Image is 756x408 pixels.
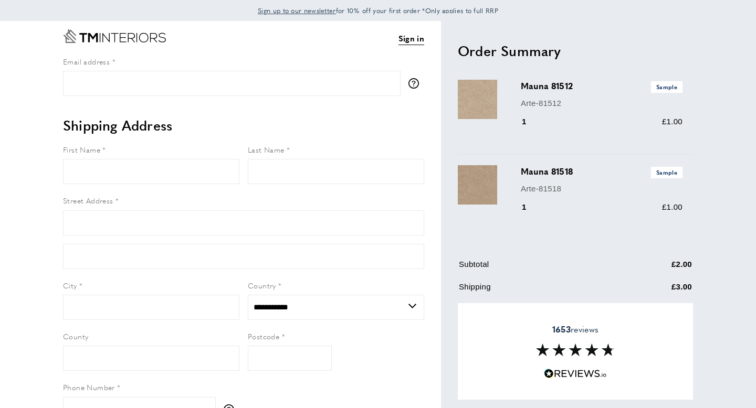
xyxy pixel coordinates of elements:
[552,323,571,335] strong: 1653
[544,369,607,379] img: Reviews.io 5 stars
[521,115,541,128] div: 1
[521,182,682,195] p: Arte-81518
[63,195,113,206] span: Street Address
[398,32,424,45] a: Sign in
[258,6,498,15] span: for 10% off your first order *Only applies to full RRP
[63,280,77,291] span: City
[651,81,682,92] span: Sample
[662,202,682,211] span: £1.00
[521,97,682,110] p: Arte-81512
[258,5,336,16] a: Sign up to our newsletter
[521,165,682,178] h3: Mauna 81518
[248,144,285,155] span: Last Name
[536,343,615,356] img: Reviews section
[521,201,541,213] div: 1
[619,258,692,278] td: £2.00
[248,331,279,341] span: Postcode
[258,6,336,15] span: Sign up to our newsletter
[63,382,115,392] span: Phone Number
[458,165,497,205] img: Mauna 81518
[521,80,682,92] h3: Mauna 81512
[408,78,424,89] button: More information
[63,56,110,67] span: Email address
[458,41,693,60] h2: Order Summary
[63,116,424,135] h2: Shipping Address
[63,29,166,43] a: Go to Home page
[63,144,100,155] span: First Name
[458,80,497,119] img: Mauna 81512
[459,281,618,301] td: Shipping
[459,258,618,278] td: Subtotal
[552,324,598,335] span: reviews
[248,280,276,291] span: Country
[63,331,88,341] span: County
[619,281,692,301] td: £3.00
[651,167,682,178] span: Sample
[662,117,682,126] span: £1.00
